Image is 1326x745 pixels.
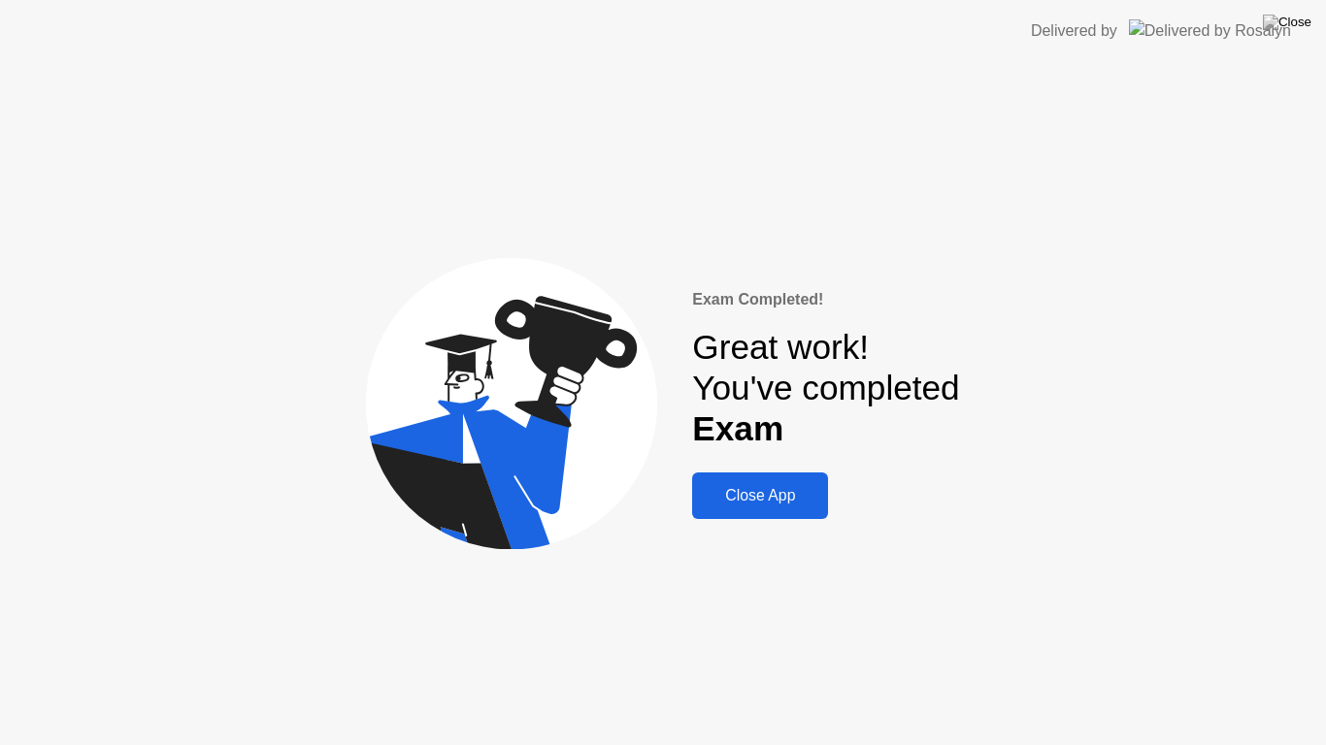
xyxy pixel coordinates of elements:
b: Exam [692,409,783,447]
img: Delivered by Rosalyn [1129,19,1291,42]
div: Close App [698,487,822,504]
div: Exam Completed! [692,288,959,311]
div: Great work! You've completed [692,327,959,450]
button: Close App [692,472,828,519]
img: Close [1263,15,1311,30]
div: Delivered by [1031,19,1117,43]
